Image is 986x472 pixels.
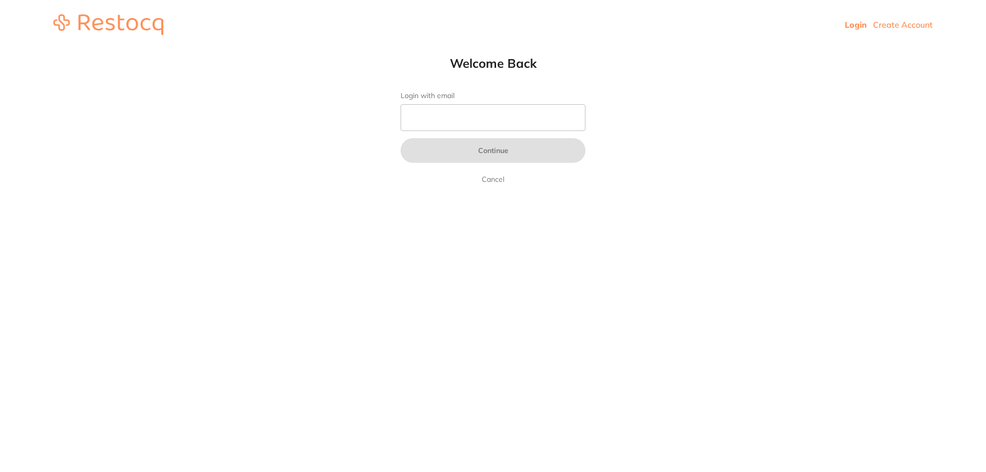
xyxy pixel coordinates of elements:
[873,20,933,30] a: Create Account
[380,55,606,71] h1: Welcome Back
[845,20,867,30] a: Login
[401,138,585,163] button: Continue
[53,14,163,35] img: restocq_logo.svg
[401,91,585,100] label: Login with email
[480,173,506,185] a: Cancel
